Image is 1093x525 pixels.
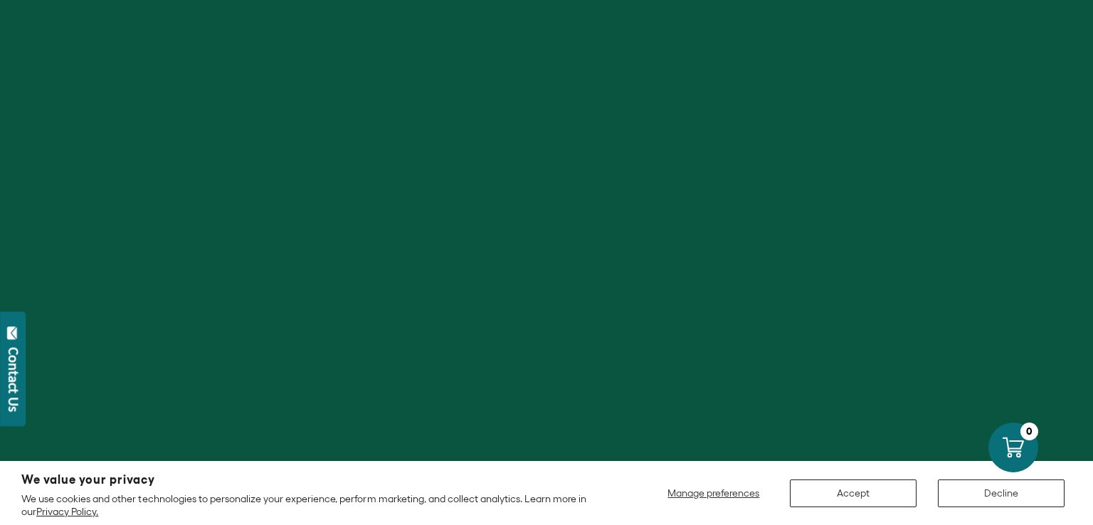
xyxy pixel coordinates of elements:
div: 0 [1020,423,1038,440]
a: Privacy Policy. [36,506,98,517]
h2: We value your privacy [21,474,606,486]
p: We use cookies and other technologies to personalize your experience, perform marketing, and coll... [21,492,606,518]
button: Decline [938,479,1065,507]
button: Accept [790,479,917,507]
button: Manage preferences [659,479,769,507]
div: Contact Us [6,347,21,412]
span: Manage preferences [667,487,759,499]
